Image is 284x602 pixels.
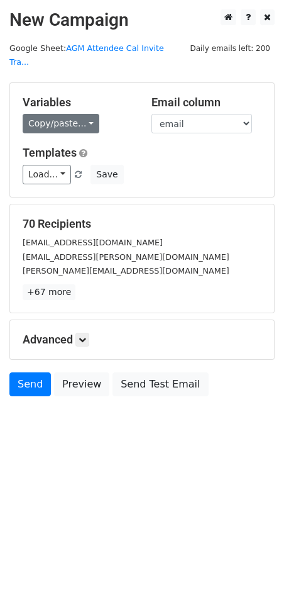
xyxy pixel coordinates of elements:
[23,165,71,184] a: Load...
[23,252,229,262] small: [EMAIL_ADDRESS][PERSON_NAME][DOMAIN_NAME]
[23,284,75,300] a: +67 more
[23,266,229,276] small: [PERSON_NAME][EMAIL_ADDRESS][DOMAIN_NAME]
[9,43,164,67] a: AGM Attendee Cal Invite Tra...
[185,43,275,53] a: Daily emails left: 200
[9,43,164,67] small: Google Sheet:
[54,372,109,396] a: Preview
[23,96,133,109] h5: Variables
[151,96,261,109] h5: Email column
[23,114,99,133] a: Copy/paste...
[221,542,284,602] iframe: Chat Widget
[23,333,261,347] h5: Advanced
[23,238,163,247] small: [EMAIL_ADDRESS][DOMAIN_NAME]
[9,372,51,396] a: Send
[112,372,208,396] a: Send Test Email
[23,146,77,159] a: Templates
[9,9,275,31] h2: New Campaign
[23,217,261,231] h5: 70 Recipients
[185,42,275,55] span: Daily emails left: 200
[90,165,123,184] button: Save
